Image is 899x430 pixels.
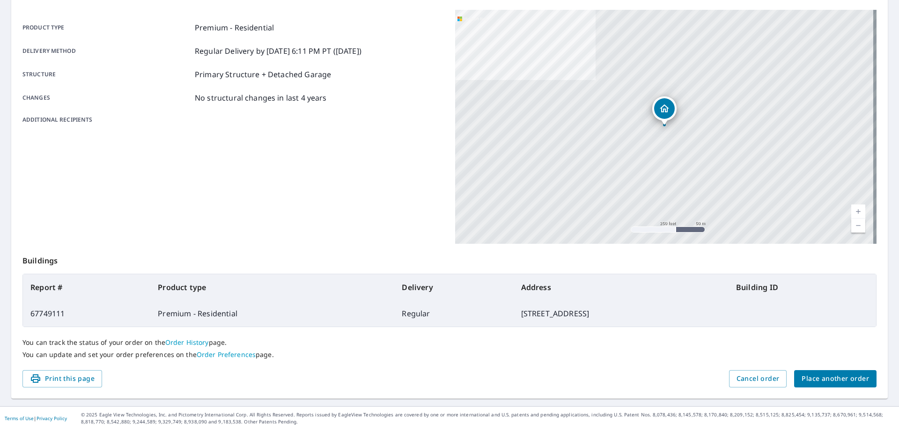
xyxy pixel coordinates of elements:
td: Regular [394,300,513,327]
button: Cancel order [729,370,787,387]
a: Terms of Use [5,415,34,422]
p: Changes [22,92,191,103]
th: Delivery [394,274,513,300]
p: Delivery method [22,45,191,57]
td: Premium - Residential [150,300,394,327]
span: Cancel order [737,373,780,385]
button: Place another order [794,370,877,387]
span: Print this page [30,373,95,385]
p: Buildings [22,244,877,274]
p: | [5,415,67,421]
p: © 2025 Eagle View Technologies, Inc. and Pictometry International Corp. All Rights Reserved. Repo... [81,411,894,425]
div: Dropped pin, building 1, Residential property, 31226 4th Ave SW Federal Way, WA 98023 [652,96,677,125]
p: No structural changes in last 4 years [195,92,327,103]
a: Order Preferences [197,350,256,359]
th: Address [514,274,729,300]
p: Structure [22,69,191,80]
a: Privacy Policy [37,415,67,422]
p: Product type [22,22,191,33]
p: Additional recipients [22,116,191,124]
p: You can track the status of your order on the page. [22,338,877,347]
th: Report # [23,274,150,300]
th: Product type [150,274,394,300]
td: 67749111 [23,300,150,327]
p: Regular Delivery by [DATE] 6:11 PM PT ([DATE]) [195,45,361,57]
p: Premium - Residential [195,22,274,33]
span: Place another order [802,373,869,385]
td: [STREET_ADDRESS] [514,300,729,327]
th: Building ID [729,274,876,300]
button: Print this page [22,370,102,387]
p: Primary Structure + Detached Garage [195,69,331,80]
a: Order History [165,338,209,347]
a: Current Level 17, Zoom In [851,204,865,219]
a: Current Level 17, Zoom Out [851,219,865,233]
p: You can update and set your order preferences on the page. [22,350,877,359]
